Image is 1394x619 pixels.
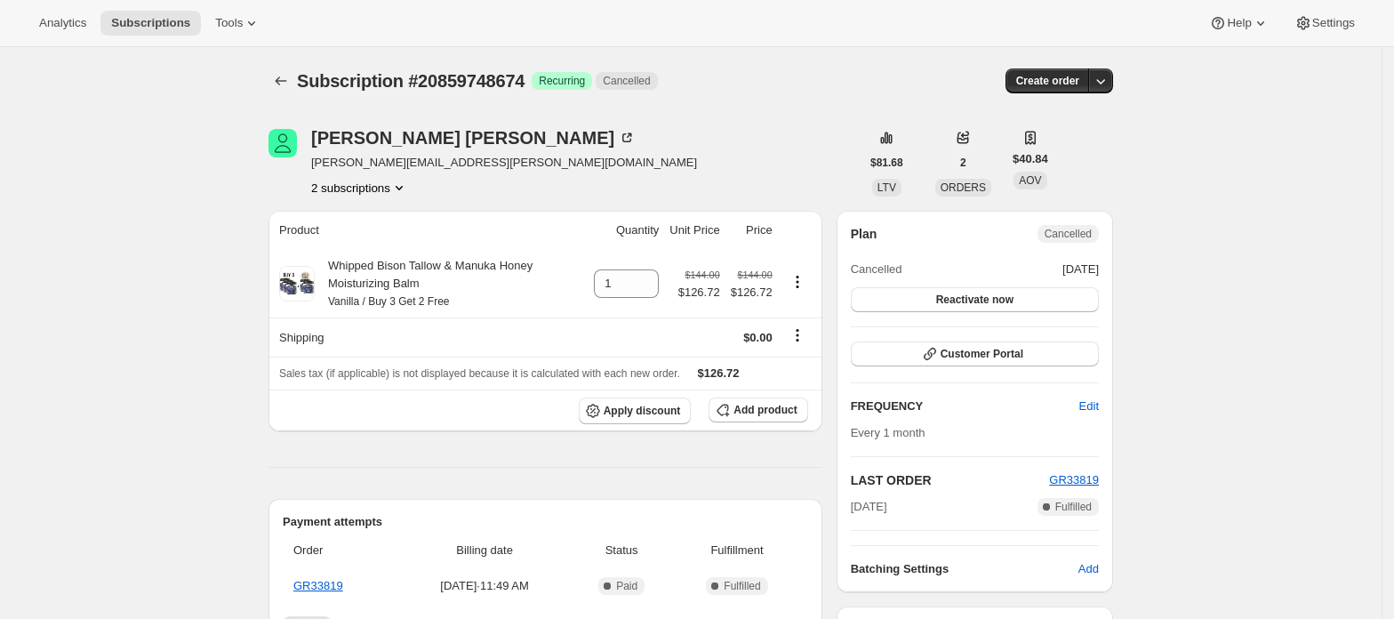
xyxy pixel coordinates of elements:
button: Add product [709,398,807,422]
button: GR33819 [1049,471,1099,489]
a: GR33819 [293,579,343,592]
span: Edit [1079,398,1099,415]
span: Create order [1016,74,1079,88]
button: Product actions [311,179,408,197]
button: Analytics [28,11,97,36]
img: product img [279,266,315,301]
span: Apply discount [604,404,681,418]
span: Every 1 month [851,426,925,439]
span: Cancelled [1045,227,1092,241]
span: Analytics [39,16,86,30]
button: Help [1198,11,1279,36]
button: Edit [1069,392,1110,421]
button: Subscriptions [100,11,201,36]
th: Order [283,531,397,570]
th: Shipping [268,318,589,357]
span: $0.00 [743,331,773,344]
span: Customer Portal [941,347,1023,361]
small: Vanilla / Buy 3 Get 2 Free [328,295,450,308]
button: Apply discount [579,398,692,424]
th: Unit Price [664,211,725,250]
span: Help [1227,16,1251,30]
span: Fulfillment [677,542,797,559]
span: Add [1078,560,1099,578]
h2: Payment attempts [283,513,808,531]
h2: Plan [851,225,877,243]
span: Reactivate now [936,293,1013,307]
span: $126.72 [678,284,720,301]
span: $40.84 [1013,150,1048,168]
span: Add product [733,403,797,417]
button: Subscriptions [268,68,293,93]
span: [PERSON_NAME][EMAIL_ADDRESS][PERSON_NAME][DOMAIN_NAME] [311,154,697,172]
h2: LAST ORDER [851,471,1050,489]
div: [PERSON_NAME] [PERSON_NAME] [311,129,636,147]
span: AOV [1019,174,1041,187]
small: $144.00 [738,269,773,280]
button: Reactivate now [851,287,1099,312]
button: 2 [949,150,977,175]
span: [DATE] [851,498,887,516]
span: [DATE] · 11:49 AM [403,577,566,595]
button: Settings [1284,11,1366,36]
span: $126.72 [698,366,740,380]
button: Add [1068,555,1110,583]
span: $126.72 [731,284,773,301]
div: Whipped Bison Tallow & Manuka Honey Moisturizing Balm [315,257,583,310]
span: Billing date [403,542,566,559]
span: Settings [1312,16,1355,30]
button: Create order [1005,68,1090,93]
span: 2 [960,156,966,170]
span: Fulfilled [1055,500,1092,514]
th: Quantity [589,211,664,250]
small: $144.00 [685,269,720,280]
span: ORDERS [941,181,986,194]
span: Fulfilled [724,579,760,593]
button: Tools [204,11,271,36]
span: [DATE] [1062,261,1099,278]
span: Cancelled [603,74,650,88]
span: $81.68 [870,156,903,170]
button: $81.68 [860,150,914,175]
span: Subscription #20859748674 [297,71,525,91]
span: Status [577,542,666,559]
button: Shipping actions [783,326,812,345]
span: Tools [215,16,243,30]
span: Cancelled [851,261,902,278]
span: LTV [877,181,896,194]
button: Customer Portal [851,342,1099,366]
span: Sales tax (if applicable) is not displayed because it is calculated with each new order. [279,367,680,380]
span: Lance DeMuth [268,129,297,157]
button: Product actions [783,272,812,292]
span: Subscriptions [111,16,190,30]
a: GR33819 [1049,473,1099,486]
th: Product [268,211,589,250]
h6: Batching Settings [851,560,1078,578]
span: Paid [616,579,637,593]
h2: FREQUENCY [851,398,1079,415]
th: Price [725,211,778,250]
span: Recurring [539,74,585,88]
